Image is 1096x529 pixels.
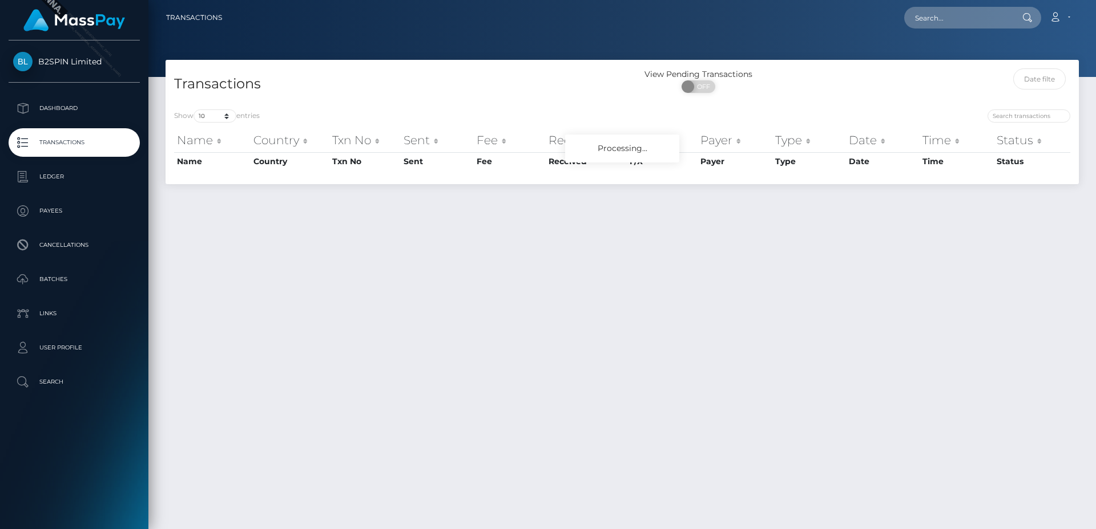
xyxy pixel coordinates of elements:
th: Received [546,152,627,170]
img: B2SPIN Limited [13,52,33,71]
a: Cancellations [9,231,140,259]
a: Payees [9,197,140,225]
input: Search transactions [988,109,1070,123]
select: Showentries [194,109,236,123]
span: OFF [688,80,716,93]
p: User Profile [13,339,135,356]
span: B2SPIN Limited [9,56,140,67]
div: View Pending Transactions [622,68,775,80]
th: Name [174,152,251,170]
th: Type [772,152,846,170]
label: Show entries [174,109,260,123]
th: Status [994,152,1070,170]
p: Batches [13,271,135,288]
p: Transactions [13,134,135,151]
th: Name [174,129,251,152]
a: Search [9,368,140,396]
a: Transactions [9,128,140,157]
th: Fee [474,129,546,152]
th: Country [251,152,330,170]
a: User Profile [9,333,140,362]
th: Fee [474,152,546,170]
th: Sent [401,129,474,152]
a: Batches [9,265,140,294]
p: Payees [13,202,135,219]
th: Status [994,129,1070,152]
div: Processing... [565,135,679,162]
th: Txn No [329,129,401,152]
p: Cancellations [13,237,135,254]
img: MassPay Logo [23,9,125,31]
th: Date [846,129,920,152]
a: Dashboard [9,94,140,123]
th: Time [920,152,994,170]
th: Received [546,129,627,152]
p: Ledger [13,168,135,185]
a: Transactions [166,6,222,30]
a: Links [9,299,140,328]
th: Date [846,152,920,170]
th: Payer [698,152,772,170]
a: Ledger [9,162,140,191]
h4: Transactions [174,74,614,94]
input: Date filter [1013,68,1066,89]
p: Search [13,373,135,390]
p: Dashboard [13,100,135,117]
th: Time [920,129,994,152]
th: Country [251,129,330,152]
th: Payer [698,129,772,152]
th: Txn No [329,152,401,170]
th: F/X [627,129,698,152]
input: Search... [904,7,1012,29]
th: Type [772,129,846,152]
p: Links [13,305,135,322]
th: Sent [401,152,474,170]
